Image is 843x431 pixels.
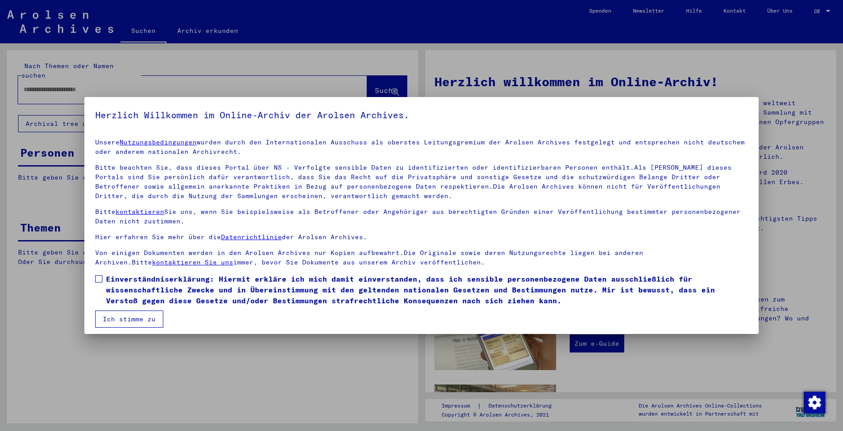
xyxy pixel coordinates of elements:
[95,248,748,267] p: Von einigen Dokumenten werden in den Arolsen Archives nur Kopien aufbewahrt.Die Originale sowie d...
[106,273,748,306] span: Einverständniserklärung: Hiermit erkläre ich mich damit einverstanden, dass ich sensible personen...
[95,311,163,328] button: Ich stimme zu
[804,392,825,413] img: Zustimmung ändern
[803,391,825,413] div: Zustimmung ändern
[95,207,748,226] p: Bitte Sie uns, wenn Sie beispielsweise als Betroffener oder Angehöriger aus berechtigten Gründen ...
[221,233,282,241] a: Datenrichtlinie
[95,108,748,122] h5: Herzlich Willkommen im Online-Archiv der Arolsen Archives.
[115,208,164,216] a: kontaktieren
[95,163,748,201] p: Bitte beachten Sie, dass dieses Portal über NS - Verfolgte sensible Daten zu identifizierten oder...
[95,232,748,242] p: Hier erfahren Sie mehr über die der Arolsen Archives.
[120,138,197,146] a: Nutzungsbedingungen
[95,138,748,157] p: Unsere wurden durch den Internationalen Ausschuss als oberstes Leitungsgremium der Arolsen Archiv...
[152,258,233,266] a: kontaktieren Sie uns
